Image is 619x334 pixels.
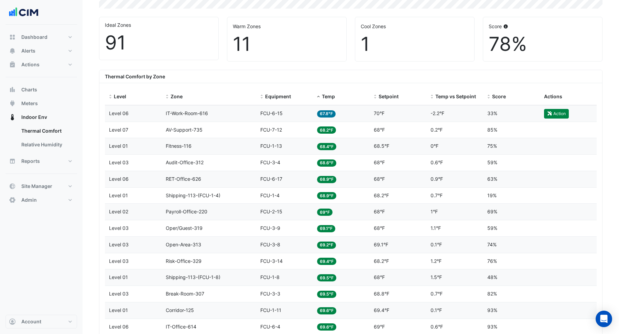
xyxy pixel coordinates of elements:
button: Reports [6,154,77,168]
span: Level [114,93,126,99]
app-icon: Actions [9,61,16,68]
span: FCU-3-14 [260,258,283,264]
span: Temp vs Setpoint [435,93,476,99]
span: Risk-Office-329 [166,258,202,264]
div: Cool Zones [361,23,469,30]
span: 19% [487,192,497,198]
span: 68°F [374,209,385,214]
span: 68°F [374,127,385,133]
span: FCU-1-11 [260,307,281,313]
span: Level 01 [109,274,128,280]
span: 0.1°F [431,242,442,247]
app-icon: Reports [9,158,16,165]
span: Indoor Env [21,114,47,121]
span: 68.5°F [374,143,389,149]
span: Shipping-113-(FCU-1-8) [166,274,220,280]
div: 78% [489,33,597,56]
div: Indoor Env [6,124,77,154]
span: FCU-3-3 [260,291,280,297]
span: Level 01 [109,192,128,198]
span: Level 06 [109,110,129,116]
span: Admin [21,197,37,203]
span: 68.2°F [317,126,336,134]
span: 68°F [374,225,385,231]
span: Level 03 [109,258,129,264]
span: Fitness-116 [166,143,192,149]
span: IT-Office-614 [166,324,196,330]
span: 33% [487,110,497,116]
div: Warm Zones [233,23,341,30]
span: Reports [21,158,40,165]
span: Alerts [21,47,35,54]
div: 1 [361,33,469,56]
span: 0.7°F [431,192,443,198]
span: 0°F [431,143,438,149]
button: Account [6,315,77,329]
span: Setpoint [379,93,399,99]
span: 69.5°F [317,291,336,298]
span: FCU-2-15 [260,209,282,214]
span: Break-Room-307 [166,291,204,297]
span: 68.9°F [317,192,336,199]
app-icon: Charts [9,86,16,93]
span: Site Manager [21,183,52,190]
span: 69% [487,209,497,214]
span: 68.6°F [317,159,336,167]
span: 85% [487,127,497,133]
span: Score [492,93,506,99]
span: 59% [487,225,497,231]
span: 69.1°F [317,225,335,232]
a: Thermal Comfort [16,124,77,138]
span: RET-Office-626 [166,176,201,182]
span: 69°F [374,324,385,330]
span: FCU-6-4 [260,324,280,330]
span: 74% [487,242,497,247]
span: 1.1°F [431,225,441,231]
span: FCU-3-8 [260,242,280,247]
div: 91 [105,31,213,54]
app-icon: Indoor Env [9,114,16,121]
a: Relative Humidity [16,138,77,152]
span: Shipping-113-(FCU-1-4) [166,192,220,198]
span: Level 03 [109,225,129,231]
span: 69°F [317,209,333,216]
div: Ideal Zones [105,21,213,29]
span: Open-Area-313 [166,242,201,247]
span: 0.7°F [431,291,443,297]
span: Account [21,318,41,325]
span: 76% [487,258,497,264]
span: Actions [21,61,40,68]
app-icon: Admin [9,197,16,203]
span: FCU-3-4 [260,159,280,165]
button: Site Manager [6,179,77,193]
span: Level 03 [109,291,129,297]
app-icon: Alerts [9,47,16,54]
span: 68.2°F [374,192,389,198]
span: 48% [487,274,497,280]
button: Actions [6,58,77,71]
span: Audit-Office-312 [166,159,204,165]
span: 69.1°F [374,242,388,247]
span: FCU-3-9 [260,225,280,231]
span: Equipment [265,93,291,99]
span: 0.9°F [431,176,443,182]
span: Level 06 [109,176,129,182]
span: 1°F [431,209,438,214]
span: 93% [487,307,497,313]
div: Score [489,23,597,30]
button: Meters [6,97,77,110]
span: 93% [487,324,497,330]
button: Dashboard [6,30,77,44]
span: Level 07 [109,127,128,133]
span: Level 01 [109,307,128,313]
span: FCU-6-17 [260,176,282,182]
span: Oper/Guest-319 [166,225,203,231]
span: Level 01 [109,143,128,149]
span: 68.2°F [374,258,389,264]
span: 75% [487,143,497,149]
span: 69.4°F [374,307,389,313]
span: 0.2°F [431,127,443,133]
span: Charts [21,86,37,93]
span: 0.6°F [431,159,443,165]
app-icon: Meters [9,100,16,107]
